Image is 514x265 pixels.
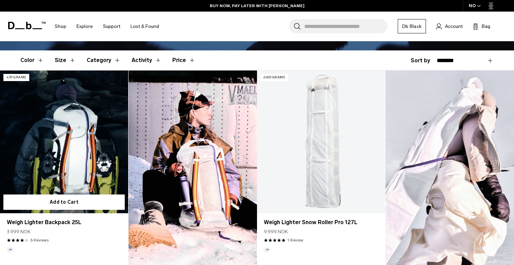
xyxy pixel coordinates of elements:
[482,23,490,30] span: Bag
[55,14,66,38] a: Shop
[50,12,164,41] nav: Main Navigation
[257,71,385,213] a: Weigh Lighter Snow Roller Pro 127L
[103,14,120,38] a: Support
[210,3,305,9] a: BUY NOW, PAY LATER WITH [PERSON_NAME]
[264,228,288,235] span: 9.999 NOK
[30,237,49,243] a: 6 reviews
[131,14,159,38] a: Lost & Found
[473,22,490,30] button: Bag
[76,14,93,38] a: Explore
[287,237,303,243] a: 1 reviews
[445,23,463,30] span: Account
[264,218,378,227] a: Weigh Lighter Snow Roller Pro 127L
[172,50,195,70] button: Toggle Price
[3,74,29,81] p: 470 grams
[7,247,13,253] button: Aurora
[7,218,121,227] a: Weigh Lighter Backpack 25L
[398,19,426,33] a: Db Black
[132,50,161,70] button: Toggle Filter
[264,247,270,253] button: Aurora
[260,74,288,81] p: 2400 grams
[87,50,121,70] button: Toggle Filter
[55,50,76,70] button: Toggle Filter
[3,194,125,210] button: Add to Cart
[436,22,463,30] a: Account
[20,50,44,70] button: Toggle Filter
[7,228,31,235] span: 3.999 NOK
